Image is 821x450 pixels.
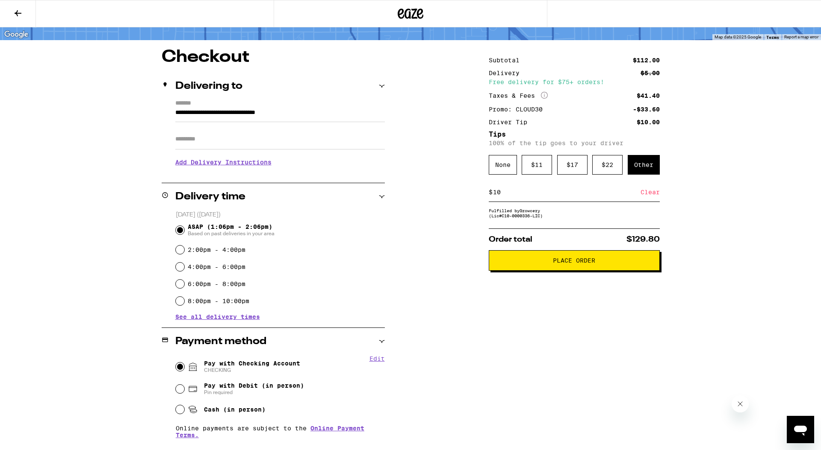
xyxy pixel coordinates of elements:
span: CHECKING [204,367,300,374]
iframe: Button to launch messaging window [787,416,814,443]
div: Clear [641,183,660,202]
span: ASAP (1:06pm - 2:06pm) [188,223,275,237]
div: Driver Tip [489,119,533,125]
p: Online payments are subject to the [176,425,385,438]
div: Free delivery for $75+ orders! [489,79,660,85]
a: Terms [766,35,779,40]
h2: Payment method [175,336,266,347]
span: Based on past deliveries in your area [188,230,275,237]
img: Google [2,29,30,40]
span: Map data ©2025 Google [715,35,761,39]
p: We'll contact you at [PHONE_NUMBER] when we arrive [175,172,385,179]
span: Pin required [204,389,304,396]
div: Taxes & Fees [489,92,548,99]
a: Open this area in Google Maps (opens a new window) [2,29,30,40]
div: $10.00 [637,119,660,125]
div: Promo: CLOUD30 [489,106,549,112]
p: [DATE] ([DATE]) [176,211,385,219]
span: Pay with Checking Account [204,360,300,374]
h2: Delivering to [175,81,242,91]
span: Cash (in person) [204,406,266,413]
span: Order total [489,236,532,243]
div: $ 11 [522,155,552,175]
div: Delivery [489,70,526,76]
span: Pay with Debit (in person) [204,382,304,389]
span: Place Order [553,257,595,263]
div: Fulfilled by Growcery (Lic# C10-0000336-LIC ) [489,208,660,218]
div: $112.00 [633,57,660,63]
span: $129.80 [626,236,660,243]
label: 2:00pm - 4:00pm [188,246,245,253]
label: 6:00pm - 8:00pm [188,281,245,287]
div: Other [628,155,660,175]
button: Edit [369,355,385,362]
button: Place Order [489,250,660,271]
h2: Delivery time [175,192,245,202]
div: $ 22 [592,155,623,175]
span: Hi. Need any help? [5,6,62,13]
p: 100% of the tip goes to your driver [489,140,660,146]
div: None [489,155,517,175]
div: -$33.60 [633,106,660,112]
button: See all delivery times [175,314,260,320]
a: Online Payment Terms. [176,425,364,438]
input: 0 [493,188,641,196]
label: 4:00pm - 6:00pm [188,263,245,270]
h5: Tips [489,131,660,138]
div: $ 17 [557,155,588,175]
h1: Checkout [162,49,385,66]
a: Report a map error [784,35,818,39]
div: $41.40 [637,93,660,99]
div: $ [489,183,493,202]
div: Subtotal [489,57,526,63]
iframe: Close message [732,395,749,412]
label: 8:00pm - 10:00pm [188,298,249,304]
div: $5.00 [641,70,660,76]
h3: Add Delivery Instructions [175,152,385,172]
